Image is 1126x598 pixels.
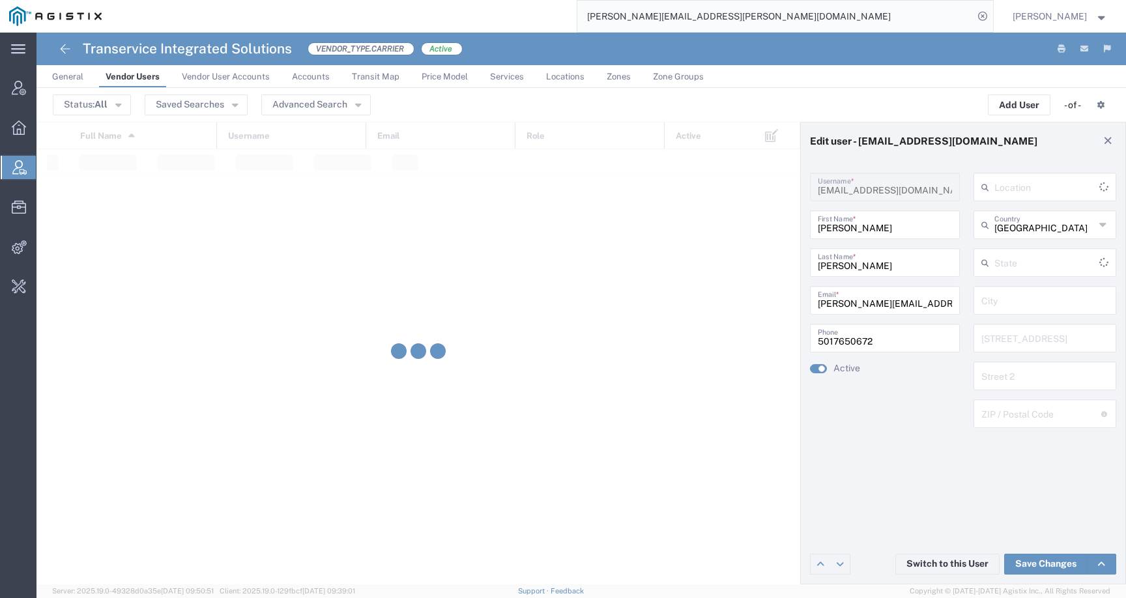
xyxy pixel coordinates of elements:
a: Support [518,587,551,595]
span: Client: 2025.19.0-129fbcf [220,587,355,595]
span: Active [421,42,463,55]
h4: Transervice Integrated Solutions [83,33,292,65]
span: Accounts [292,72,330,81]
span: Transit Map [352,72,399,81]
span: Vendor Users [106,72,160,81]
span: All [94,99,108,109]
button: Add User [988,94,1050,115]
span: Zones [607,72,631,81]
img: logo [9,7,102,26]
button: Switch to this User [895,554,1000,575]
span: Kate Petrenko [1013,9,1087,23]
span: Vendor User Accounts [182,72,270,81]
span: Services [490,72,524,81]
span: Locations [546,72,585,81]
span: VENDOR_TYPE.CARRIER [308,42,414,55]
a: Save Changes [1004,554,1088,575]
span: General [52,72,83,81]
button: Saved Searches [145,94,248,115]
span: Zone Groups [653,72,704,81]
div: - of - [1064,98,1087,112]
h4: Edit user - [EMAIL_ADDRESS][DOMAIN_NAME] [810,135,1037,147]
button: Advanced Search [261,94,371,115]
span: Server: 2025.19.0-49328d0a35e [52,587,214,595]
a: Feedback [551,587,584,595]
a: Edit next row [830,554,850,574]
input: Search for shipment number, reference number [577,1,974,32]
span: Copyright © [DATE]-[DATE] Agistix Inc., All Rights Reserved [910,586,1110,597]
span: Price Model [422,72,468,81]
a: Edit previous row [811,554,830,574]
label: Active [833,362,860,375]
span: [DATE] 09:50:51 [161,587,214,595]
button: [PERSON_NAME] [1012,8,1108,24]
button: Status:All [53,94,131,115]
span: [DATE] 09:39:01 [302,587,355,595]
